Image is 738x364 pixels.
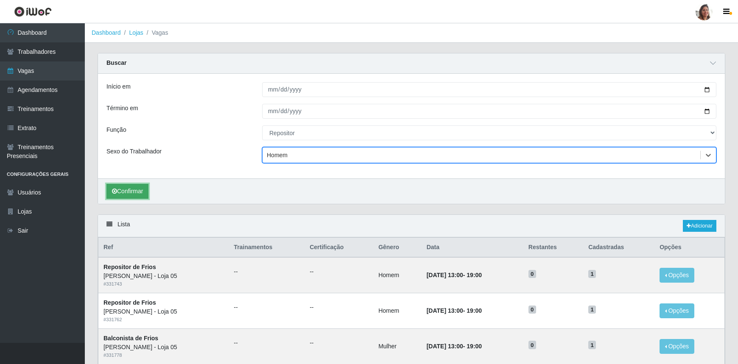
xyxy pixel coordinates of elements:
[229,238,305,258] th: Trainamentos
[234,267,299,276] ul: --
[528,270,536,278] span: 0
[373,238,422,258] th: Gênero
[103,343,224,352] div: [PERSON_NAME] - Loja 05
[373,293,422,329] td: Homem
[660,303,694,318] button: Opções
[310,267,368,276] ul: --
[660,339,694,354] button: Opções
[14,6,52,17] img: CoreUI Logo
[85,23,738,43] nav: breadcrumb
[427,307,482,314] strong: -
[92,29,121,36] a: Dashboard
[106,184,148,199] button: Confirmar
[103,307,224,316] div: [PERSON_NAME] - Loja 05
[660,268,694,283] button: Opções
[106,147,162,156] label: Sexo do Trabalhador
[103,264,156,270] strong: Repositor de Frios
[103,299,156,306] strong: Repositor de Frios
[98,238,229,258] th: Ref
[106,104,138,113] label: Término em
[427,343,482,350] strong: -
[103,281,224,288] div: # 331743
[143,28,168,37] li: Vagas
[262,82,716,97] input: 00/00/0000
[106,125,126,134] label: Função
[373,257,422,293] td: Homem
[654,238,724,258] th: Opções
[588,306,596,314] span: 1
[467,343,482,350] time: 19:00
[305,238,373,258] th: Certificação
[106,82,131,91] label: Início em
[583,238,654,258] th: Cadastradas
[373,328,422,364] td: Mulher
[588,341,596,349] span: 1
[528,306,536,314] span: 0
[427,272,482,278] strong: -
[103,272,224,281] div: [PERSON_NAME] - Loja 05
[234,303,299,312] ul: --
[523,238,583,258] th: Restantes
[422,238,523,258] th: Data
[103,335,158,342] strong: Balconista de Frios
[98,215,725,237] div: Lista
[467,307,482,314] time: 19:00
[588,270,596,278] span: 1
[683,220,716,232] a: Adicionar
[427,272,463,278] time: [DATE] 13:00
[129,29,143,36] a: Lojas
[310,339,368,347] ul: --
[267,151,288,160] div: Homem
[262,104,716,119] input: 00/00/0000
[103,352,224,359] div: # 331778
[234,339,299,347] ul: --
[427,307,463,314] time: [DATE] 13:00
[467,272,482,278] time: 19:00
[106,59,126,66] strong: Buscar
[427,343,463,350] time: [DATE] 13:00
[310,303,368,312] ul: --
[103,316,224,323] div: # 331762
[528,341,536,349] span: 0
